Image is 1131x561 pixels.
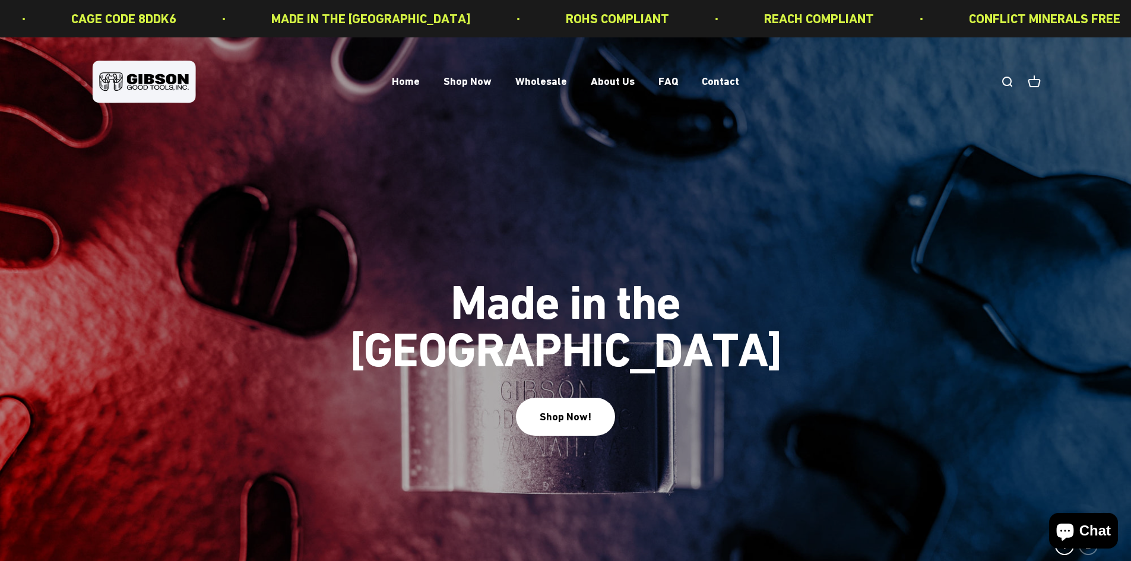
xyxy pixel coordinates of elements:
[731,8,841,29] p: REACH COMPLIANT
[38,8,143,29] p: CAGE CODE 8DDK6
[392,75,420,88] a: Home
[516,398,615,435] button: Shop Now!
[334,322,797,378] split-lines: Made in the [GEOGRAPHIC_DATA]
[702,75,739,88] a: Contact
[658,75,678,88] a: FAQ
[443,75,492,88] a: Shop Now
[591,75,635,88] a: About Us
[1046,513,1122,552] inbox-online-store-chat: Shopify online store chat
[936,8,1087,29] p: CONFLICT MINERALS FREE
[533,8,636,29] p: ROHS COMPLIANT
[238,8,438,29] p: MADE IN THE [GEOGRAPHIC_DATA]
[540,408,591,426] div: Shop Now!
[515,75,567,88] a: Wholesale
